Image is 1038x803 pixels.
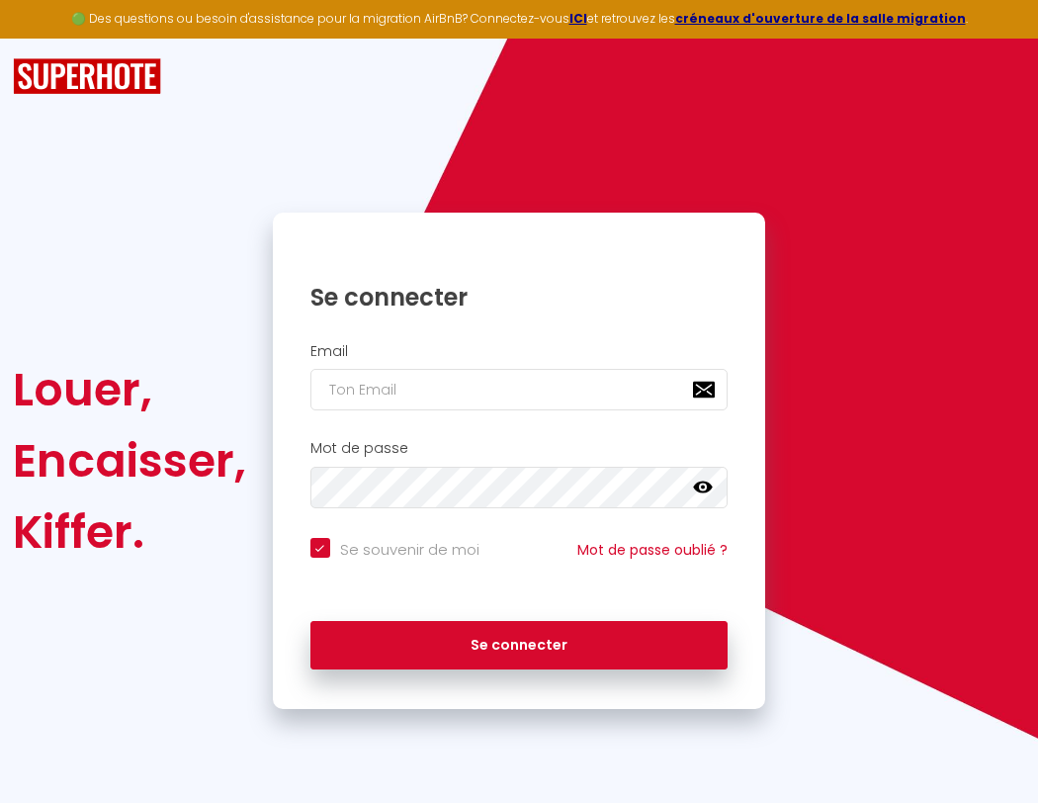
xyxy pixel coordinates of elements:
[569,10,587,27] a: ICI
[13,354,246,425] div: Louer,
[577,540,728,560] a: Mot de passe oublié ?
[675,10,966,27] a: créneaux d'ouverture de la salle migration
[13,58,161,95] img: SuperHote logo
[310,282,729,312] h1: Se connecter
[310,440,729,457] h2: Mot de passe
[13,496,246,568] div: Kiffer.
[310,621,729,670] button: Se connecter
[310,343,729,360] h2: Email
[310,369,729,410] input: Ton Email
[13,425,246,496] div: Encaisser,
